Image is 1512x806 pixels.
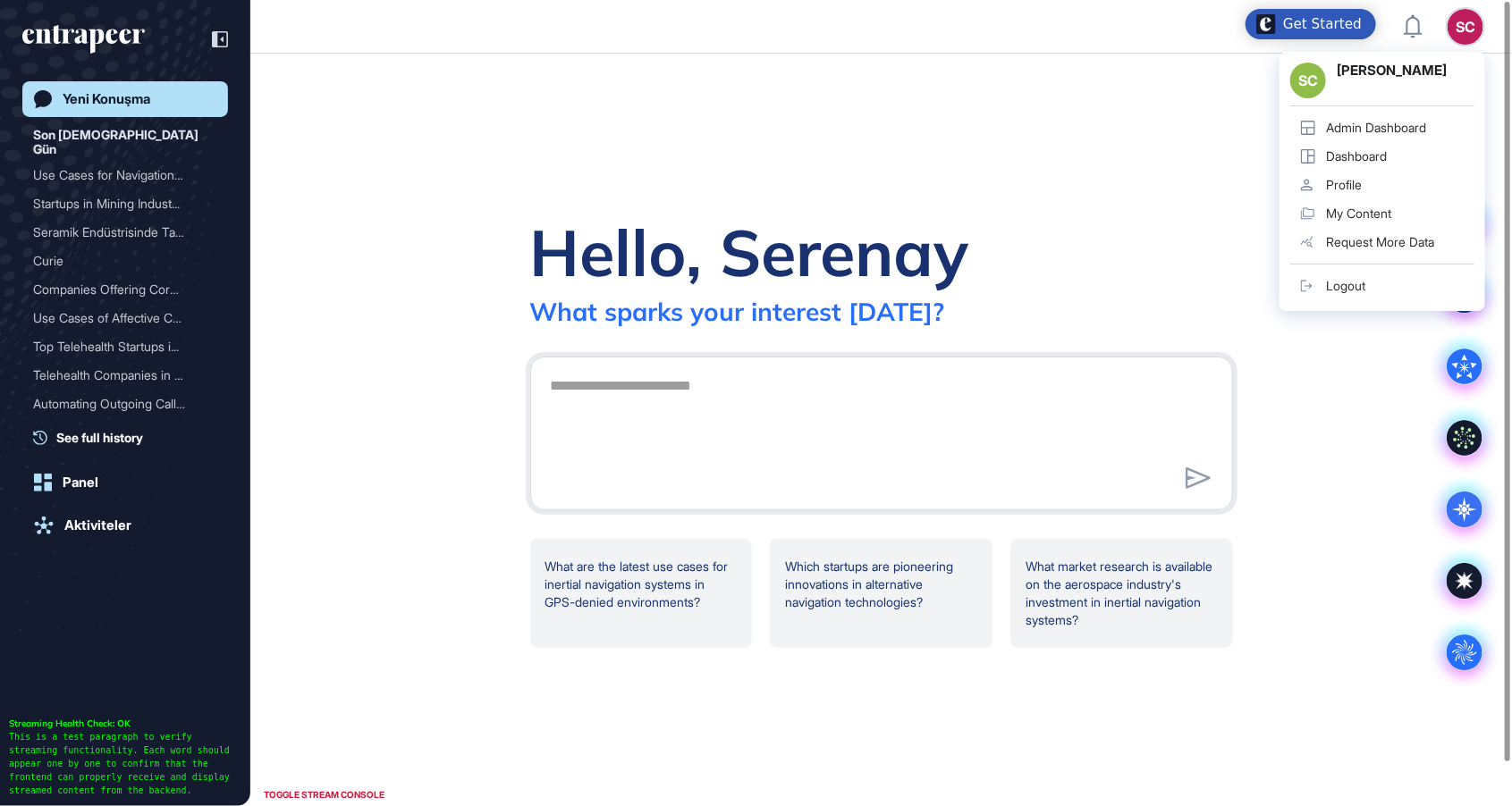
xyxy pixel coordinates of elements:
a: Aktiviteler [22,508,228,543]
div: Curie [33,247,217,275]
div: Top Telehealth Startups i... [33,332,203,361]
div: Seramik Endüstrisinde Talep Tahminleme Problemi İçin Use Case Geliştirme [33,218,217,247]
div: Automating Outgoing Calls... [33,390,203,418]
div: Startups in Mining Indust... [33,189,203,218]
div: Top Telehealth Startups in the US [33,332,217,361]
div: What are the latest use cases for inertial navigation systems in GPS-denied environments? [530,539,753,648]
div: What sparks your interest [DATE]? [530,296,945,327]
a: Yeni Konuşma [22,81,228,117]
div: Son [DEMOGRAPHIC_DATA] Gün [33,124,217,161]
div: entrapeer-logo [22,25,145,54]
div: Hello, Serenay [530,212,969,292]
div: Which startups are pioneering innovations in alternative navigation technologies? [770,539,993,648]
div: Use Cases of Affective Computing in the Automotive Industry [33,304,217,332]
div: Use Cases for Navigation Systems Operating Without GPS or Network Infrastructure Using Onboard Pe... [33,161,217,189]
div: Automating Outgoing Calls in Call Centers [33,390,217,418]
div: Aktiviteler [64,517,131,533]
a: See full history [33,428,228,447]
div: Telehealth Companies in t... [33,361,203,390]
div: Open Get Started checklist [1246,9,1376,39]
a: Panel [22,465,228,500]
div: Panel [63,474,98,491]
div: Companies Offering Corpor... [33,275,203,304]
span: See full history [56,428,143,447]
div: What market research is available on the aerospace industry's investment in inertial navigation s... [1010,539,1233,648]
div: Use Cases for Navigation ... [33,161,203,189]
div: Yeni Konuşma [63,91,150,107]
div: Get Started [1283,15,1362,33]
div: Curie [33,247,203,275]
div: TOGGLE STREAM CONSOLE [259,784,389,806]
div: Telehealth Companies in the US: A Focus on the Health Industry [33,361,217,390]
img: launcher-image-alternative-text [1256,14,1276,34]
div: Companies Offering Corporate Cards for E-commerce Businesses [33,275,217,304]
div: Use Cases of Affective Co... [33,304,203,332]
div: Startups in Mining Industry Focusing on Perception-Based Navigation Systems Without Absolute Posi... [33,189,217,218]
div: Seramik Endüstrisinde Tal... [33,218,203,247]
button: SC [1448,9,1483,45]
